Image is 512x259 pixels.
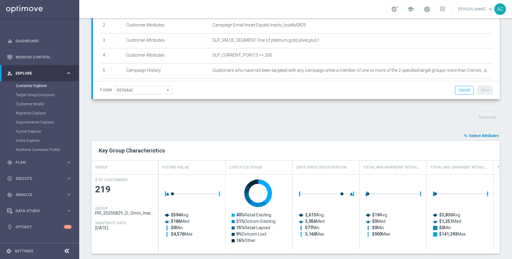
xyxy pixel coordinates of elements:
[478,86,492,94] button: Save
[124,33,210,48] td: Customer Attributes
[305,232,324,236] text: Max
[430,162,490,173] h4: Total Mid Shipment Retail Transaction Amount
[7,224,12,230] i: lightbulb
[95,178,127,182] h4: # OF CUSTOMERS
[16,81,79,90] div: Customer Explorer
[124,18,210,33] td: Customer Attributes
[95,162,108,173] h4: GROUP
[372,219,386,224] text: Med
[305,232,316,236] tspan: 3,160
[16,219,64,235] a: Optibot
[66,159,72,165] i: keyboard_arrow_right
[16,145,79,154] div: Realtime Customer Profile
[66,70,72,76] i: keyboard_arrow_right
[229,162,262,173] h4: Lifecycle Stage
[372,212,379,217] tspan: $19
[16,138,63,143] a: Visits Explorer
[372,225,384,230] text: Min
[100,87,112,93] label: Folder
[236,225,244,230] tspan: 15%
[16,111,63,116] a: Migration Explorer
[7,160,72,165] div: gps_fixed Plan keyboard_arrow_right
[16,161,66,164] span: Plan
[372,212,387,217] text: Avg
[305,212,324,217] text: Avg
[464,134,468,138] i: playlist_add_check
[236,212,271,217] text: Retail Existing
[16,72,66,75] span: Explore
[16,177,66,180] span: Execute
[7,71,12,76] i: person_search
[236,232,242,236] tspan: 9%
[15,249,33,253] a: Settings
[7,49,72,65] div: Mission Control
[439,232,457,236] tspan: $141,393
[171,232,184,236] tspan: $4,576
[236,225,270,230] text: Retail Lapsed
[305,225,319,230] text: Min
[100,33,124,48] td: 3
[95,211,155,215] span: FRI_20250829_D_Omni_Inactv_Accounts
[16,49,72,65] a: Mission Control
[439,225,444,230] tspan: $0
[95,221,126,225] h4: SNAPSHOT DATE
[494,3,506,15] div: AC
[463,132,500,139] button: playlist_add_check Select Attributes
[7,38,12,44] i: equalizer
[16,83,63,88] a: Customer Explorer
[16,93,63,97] a: Target Group Discovery
[100,18,124,33] td: 2
[7,208,66,214] div: Data Studio
[16,136,79,145] div: Visits Explorer
[455,86,474,94] button: Cancel
[236,212,244,217] tspan: 40%
[407,6,414,12] span: school
[7,39,72,44] button: equalizer Dashboard
[95,184,155,195] span: 219
[162,162,189,173] h4: Future Value
[212,68,490,73] span: Customers who have not been targeted with any campaign while a member of one or more of the 2 spe...
[7,33,72,49] div: Dashboard
[7,219,72,235] div: Optibot
[236,232,266,236] text: Dotcom Lost
[99,147,492,154] h2: Key Group Characteristics
[236,219,276,224] text: Dotcom Existing
[305,212,316,217] tspan: 2,613
[475,111,500,123] button: Generate
[372,219,377,224] tspan: $0
[372,232,390,236] text: Max
[372,232,382,236] tspan: $900
[171,232,193,236] text: Max
[7,176,72,181] button: play_circle_outline Execute keyboard_arrow_right
[171,219,181,224] tspan: $186
[7,192,12,198] i: track_changes
[16,129,63,134] a: Funnel Explorer
[16,147,63,152] a: Realtime Customer Profile
[212,23,306,28] span: Campaign Email Insert Equals Inactv_loyalty0829
[7,208,72,213] button: Data Studio keyboard_arrow_right
[7,176,66,181] div: Execute
[7,225,72,229] button: lightbulb Optibot +10
[124,63,210,79] td: Campaign History
[305,219,316,224] tspan: 3,056
[7,71,72,76] button: person_search Explore keyboard_arrow_right
[236,238,255,243] text: Other
[16,100,79,109] div: Customer Model
[6,248,12,254] i: settings
[16,193,66,197] span: Analyze
[372,225,377,230] tspan: $0
[7,192,72,197] button: track_changes Analyze keyboard_arrow_right
[439,219,461,224] text: Med
[7,176,12,181] i: play_circle_outline
[100,48,124,64] td: 4
[171,225,176,230] tspan: $0
[7,55,72,60] div: Mission Control
[439,225,451,230] text: Min
[16,109,79,118] div: Migration Explorer
[16,102,63,107] a: Customer Model
[439,232,466,236] text: Max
